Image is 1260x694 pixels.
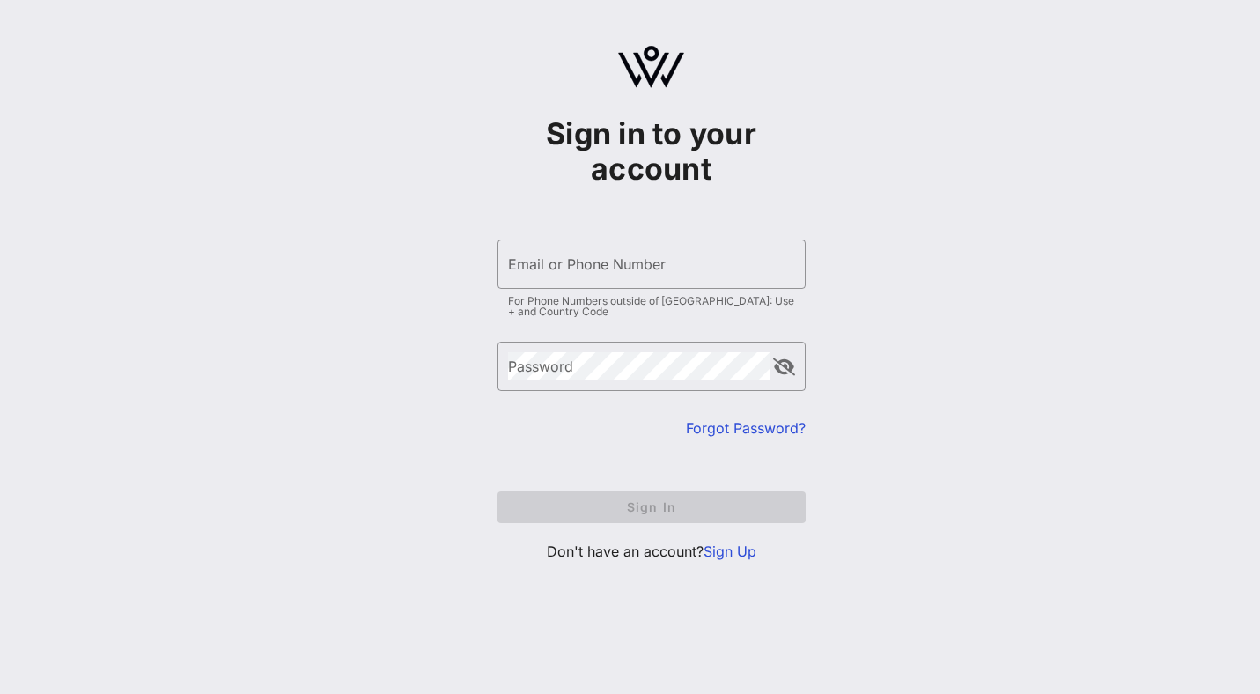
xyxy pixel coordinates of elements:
button: append icon [773,358,795,376]
img: logo.svg [618,46,684,88]
a: Sign Up [704,543,756,560]
h1: Sign in to your account [497,116,806,187]
p: Don't have an account? [497,541,806,562]
div: For Phone Numbers outside of [GEOGRAPHIC_DATA]: Use + and Country Code [508,296,795,317]
a: Forgot Password? [686,419,806,437]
